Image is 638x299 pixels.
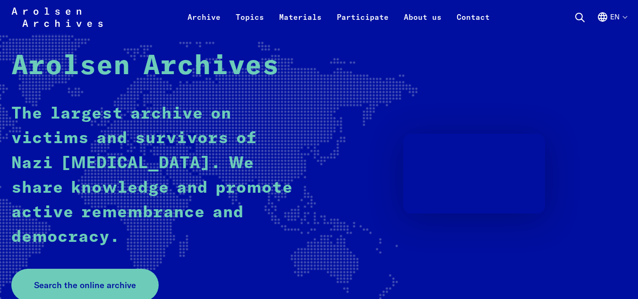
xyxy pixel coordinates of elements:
[11,102,303,249] p: The largest archive on victims and survivors of Nazi [MEDICAL_DATA]. We share knowledge and promo...
[180,11,228,34] a: Archive
[597,11,627,34] button: English, language selection
[329,11,396,34] a: Participate
[272,11,329,34] a: Materials
[180,6,497,28] nav: Primary
[396,11,449,34] a: About us
[34,279,136,291] span: Search the online archive
[11,53,279,80] strong: Arolsen Archives
[228,11,272,34] a: Topics
[449,11,497,34] a: Contact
